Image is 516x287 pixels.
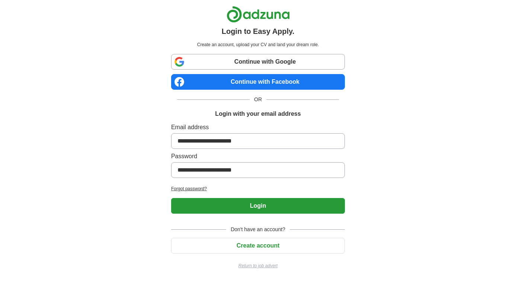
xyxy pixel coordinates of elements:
button: Login [171,198,345,214]
label: Password [171,152,345,161]
label: Email address [171,123,345,132]
a: Continue with Facebook [171,74,345,90]
a: Return to job advert [171,262,345,269]
h1: Login to Easy Apply. [222,26,295,37]
img: Adzuna logo [227,6,290,23]
span: Don't have an account? [226,226,290,233]
span: OR [250,96,266,103]
button: Create account [171,238,345,253]
p: Create an account, upload your CV and land your dream role. [173,41,343,48]
h1: Login with your email address [215,109,301,118]
a: Continue with Google [171,54,345,70]
a: Forgot password? [171,185,345,192]
a: Create account [171,242,345,249]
